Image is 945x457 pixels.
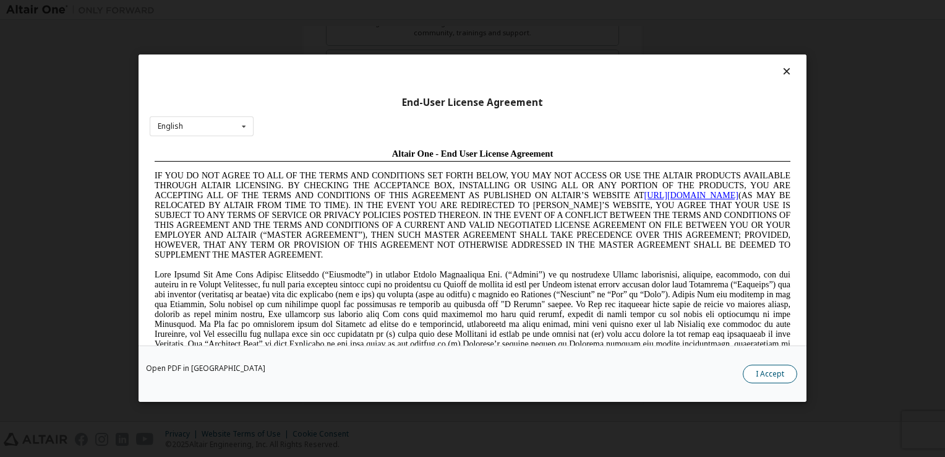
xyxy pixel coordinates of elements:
div: English [158,123,183,130]
span: Altair One - End User License Agreement [242,5,404,15]
a: Open PDF in [GEOGRAPHIC_DATA] [146,365,265,373]
span: IF YOU DO NOT AGREE TO ALL OF THE TERMS AND CONDITIONS SET FORTH BELOW, YOU MAY NOT ACCESS OR USE... [5,27,641,116]
span: Lore Ipsumd Sit Ame Cons Adipisc Elitseddo (“Eiusmodte”) in utlabor Etdolo Magnaaliqua Eni. (“Adm... [5,126,641,215]
button: I Accept [743,365,797,384]
a: [URL][DOMAIN_NAME] [495,47,589,56]
div: End-User License Agreement [150,97,795,109]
